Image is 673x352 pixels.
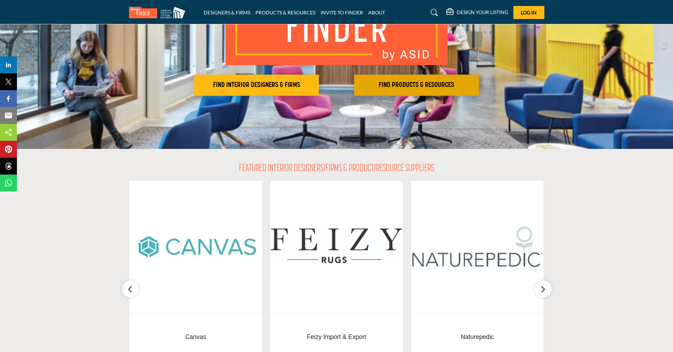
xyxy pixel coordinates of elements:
[421,328,533,346] a: Naturepedic
[204,10,250,15] a: DESIGNERS & FIRMS
[446,8,508,17] div: DESIGN YOUR LISTING
[280,328,393,346] a: Feizy Import & Export
[255,10,315,15] a: PRODUCTS & RESOURCES
[457,9,508,15] h5: DESIGN YOUR LISTING
[411,181,544,313] img: Naturepedic
[354,75,479,96] button: FIND PRODUCTS & RESOURCES
[368,10,385,15] a: ABOUT
[521,10,537,15] span: Log In
[280,332,393,341] span: Feizy Import & Export
[424,7,443,18] a: Search
[194,75,319,96] button: FIND INTERIOR DESIGNERS & FIRMS
[321,10,363,15] a: INVITE TO FINDER
[239,163,434,175] h2: FEATURED INTERIOR DESIGNERS/FIRMS & PRODUCT/RESOURCE SUPPLIERS
[129,7,189,18] img: Site Logo
[356,81,477,89] h2: FIND PRODUCTS & RESOURCES
[270,181,403,313] img: Feizy Import & Export
[129,181,263,313] img: Canvas
[196,81,317,89] h2: FIND INTERIOR DESIGNERS & FIRMS
[140,332,252,341] span: Canvas
[513,6,544,19] button: Log In
[140,328,252,346] a: Canvas
[421,332,533,341] span: Naturepedic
